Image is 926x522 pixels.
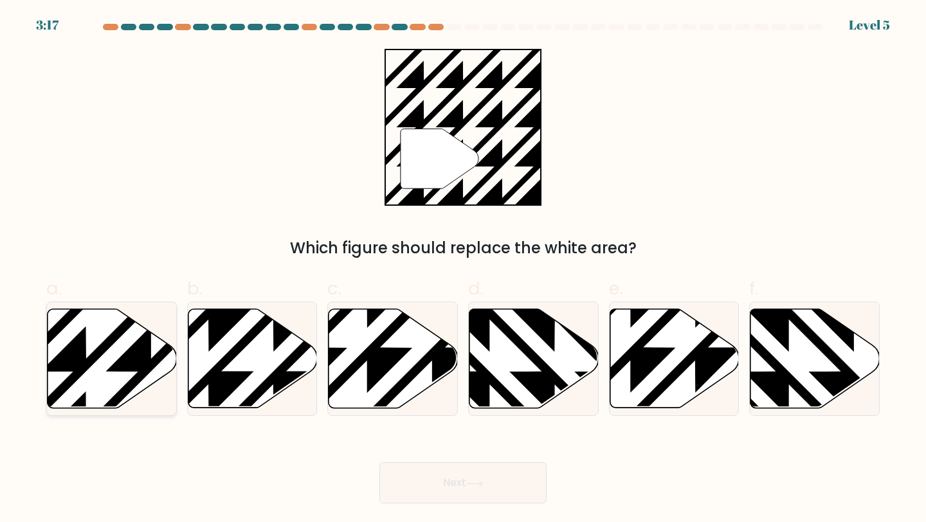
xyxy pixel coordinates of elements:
div: Which figure should replace the white area? [54,237,872,260]
div: Level 5 [849,15,890,35]
span: b. [187,276,203,301]
span: f. [749,276,758,301]
button: Next [379,462,547,503]
span: e. [609,276,623,301]
g: " [401,129,478,188]
span: c. [327,276,341,301]
span: d. [468,276,484,301]
span: a. [46,276,62,301]
div: 3:17 [36,15,59,35]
